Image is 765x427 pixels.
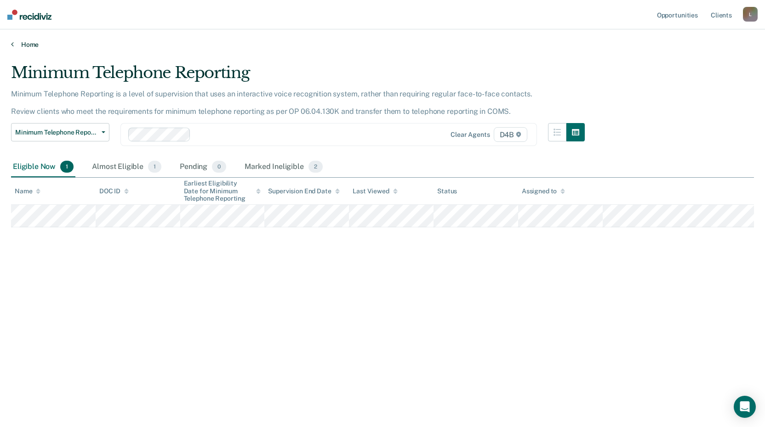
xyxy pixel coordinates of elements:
[99,187,129,195] div: DOC ID
[148,161,161,173] span: 1
[494,127,527,142] span: D4B
[90,157,163,177] div: Almost Eligible1
[178,157,228,177] div: Pending0
[353,187,397,195] div: Last Viewed
[15,187,40,195] div: Name
[15,129,98,136] span: Minimum Telephone Reporting
[451,131,490,139] div: Clear agents
[11,90,532,116] p: Minimum Telephone Reporting is a level of supervision that uses an interactive voice recognition ...
[243,157,325,177] div: Marked Ineligible2
[60,161,74,173] span: 1
[734,396,756,418] div: Open Intercom Messenger
[522,187,565,195] div: Assigned to
[743,7,758,22] button: L
[11,63,585,90] div: Minimum Telephone Reporting
[184,180,261,202] div: Earliest Eligibility Date for Minimum Telephone Reporting
[437,187,457,195] div: Status
[11,40,754,49] a: Home
[308,161,323,173] span: 2
[11,157,75,177] div: Eligible Now1
[7,10,51,20] img: Recidiviz
[212,161,226,173] span: 0
[268,187,339,195] div: Supervision End Date
[11,123,109,141] button: Minimum Telephone Reporting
